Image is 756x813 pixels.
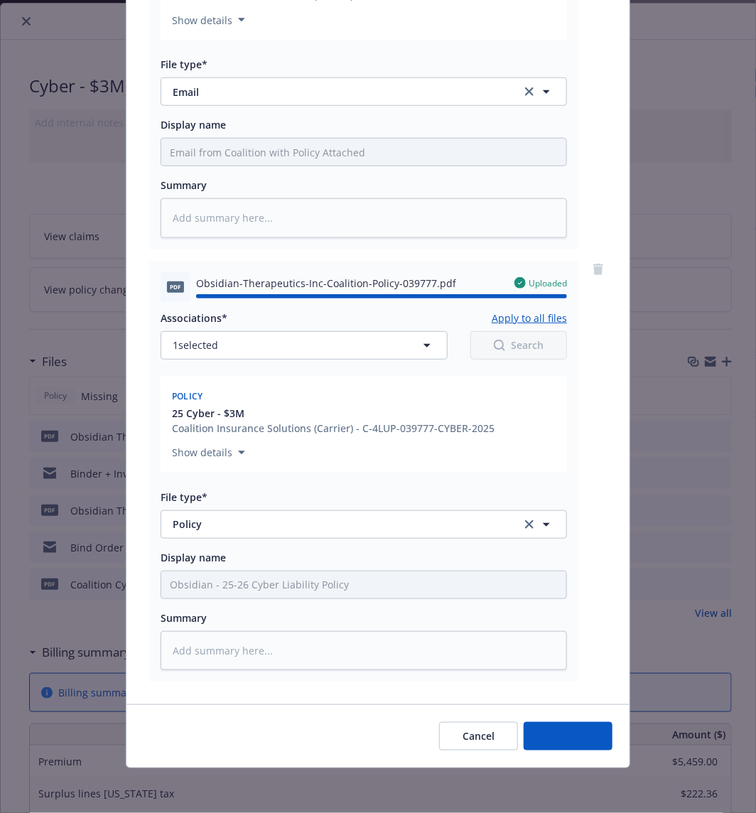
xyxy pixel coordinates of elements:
span: File type* [161,490,207,504]
button: Show details [166,444,251,461]
span: Policy [173,517,502,532]
span: Display name [161,551,226,564]
a: clear selection [521,516,538,533]
input: Add display name here... [161,571,566,598]
div: Coalition Insurance Solutions (Carrier) - C-4LUP-039777-CYBER-2025 [172,421,495,436]
button: Policyclear selection [161,510,567,539]
button: 25 Cyber - $3M [172,406,495,421]
span: Policy [172,390,203,402]
span: Summary [161,611,207,625]
span: 25 Cyber - $3M [172,406,244,421]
